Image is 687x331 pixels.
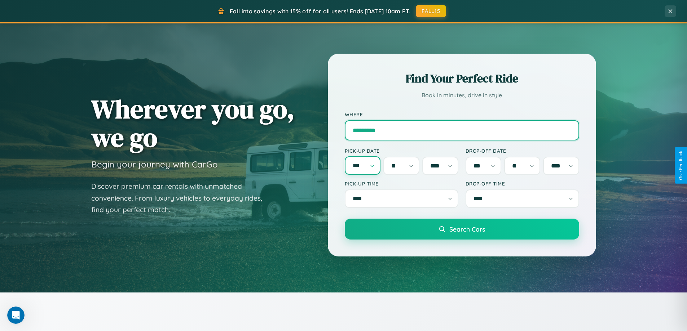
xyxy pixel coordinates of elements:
[345,111,579,117] label: Where
[345,219,579,240] button: Search Cars
[678,151,683,180] div: Give Feedback
[91,159,218,170] h3: Begin your journey with CarGo
[345,180,458,187] label: Pick-up Time
[230,8,410,15] span: Fall into savings with 15% off for all users! Ends [DATE] 10am PT.
[345,148,458,154] label: Pick-up Date
[7,307,25,324] iframe: Intercom live chat
[466,180,579,187] label: Drop-off Time
[416,5,446,17] button: FALL15
[91,95,295,152] h1: Wherever you go, we go
[449,225,485,233] span: Search Cars
[345,71,579,86] h2: Find Your Perfect Ride
[345,90,579,100] p: Book in minutes, drive in style
[91,180,272,216] p: Discover premium car rentals with unmatched convenience. From luxury vehicles to everyday rides, ...
[466,148,579,154] label: Drop-off Date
